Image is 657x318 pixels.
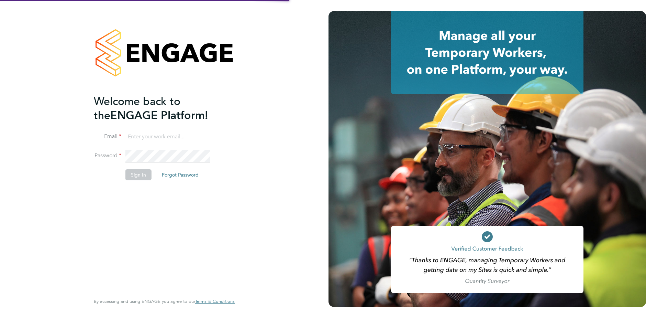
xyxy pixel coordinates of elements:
[94,133,121,140] label: Email
[156,169,204,180] button: Forgot Password
[94,94,228,123] h2: ENGAGE Platform!
[94,152,121,159] label: Password
[94,95,180,122] span: Welcome back to the
[125,169,152,180] button: Sign In
[94,298,235,304] span: By accessing and using ENGAGE you agree to our
[195,299,235,304] a: Terms & Conditions
[125,131,210,143] input: Enter your work email...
